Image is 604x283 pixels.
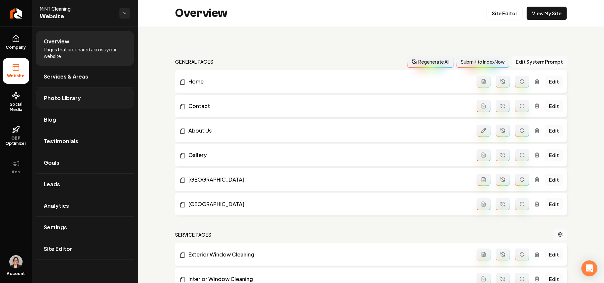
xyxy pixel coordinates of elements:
[36,195,134,216] a: Analytics
[175,231,212,238] h2: Service Pages
[3,86,29,118] a: Social Media
[36,109,134,130] a: Blog
[44,46,126,59] span: Pages that are shared across your website.
[10,8,22,19] img: Rebolt Logo
[175,58,214,65] h2: general pages
[545,198,563,210] a: Edit
[44,159,59,167] span: Goals
[3,45,29,50] span: Company
[545,174,563,186] a: Edit
[3,154,29,180] button: Ads
[36,87,134,109] a: Photo Library
[44,94,81,102] span: Photo Library
[44,137,78,145] span: Testimonials
[545,100,563,112] a: Edit
[9,255,23,268] button: Open user button
[3,29,29,55] a: Company
[179,251,477,258] a: Exterior Window Cleaning
[486,7,523,20] a: Site Editor
[3,102,29,112] span: Social Media
[40,5,114,12] span: MiNT Cleaning
[477,100,491,112] button: Add admin page prompt
[44,202,69,210] span: Analytics
[545,76,563,87] a: Edit
[36,152,134,173] a: Goals
[36,66,134,87] a: Services & Areas
[545,125,563,137] a: Edit
[179,151,477,159] a: Gallery
[3,120,29,151] a: GBP Optimizer
[179,78,477,85] a: Home
[40,12,114,21] span: Website
[3,136,29,146] span: GBP Optimizer
[175,7,228,20] h2: Overview
[512,56,567,68] button: Edit System Prompt
[44,245,72,253] span: Site Editor
[9,255,23,268] img: Brisa Leon
[5,73,28,79] span: Website
[36,174,134,195] a: Leads
[527,7,567,20] a: View My Site
[9,169,23,175] span: Ads
[477,125,491,137] button: Edit admin page prompt
[477,249,491,260] button: Add admin page prompt
[36,238,134,259] a: Site Editor
[545,249,563,260] a: Edit
[477,198,491,210] button: Add admin page prompt
[36,217,134,238] a: Settings
[407,56,454,68] button: Regenerate All
[477,149,491,161] button: Add admin page prompt
[44,37,69,45] span: Overview
[179,275,477,283] a: Interior Window Cleaning
[456,56,509,68] button: Submit to IndexNow
[179,102,477,110] a: Contact
[7,271,25,276] span: Account
[179,200,477,208] a: [GEOGRAPHIC_DATA]
[477,174,491,186] button: Add admin page prompt
[44,73,88,81] span: Services & Areas
[36,131,134,152] a: Testimonials
[44,223,67,231] span: Settings
[545,149,563,161] a: Edit
[44,116,56,124] span: Blog
[477,76,491,87] button: Add admin page prompt
[179,176,477,184] a: [GEOGRAPHIC_DATA]
[179,127,477,135] a: About Us
[44,180,60,188] span: Leads
[581,260,597,276] div: Open Intercom Messenger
